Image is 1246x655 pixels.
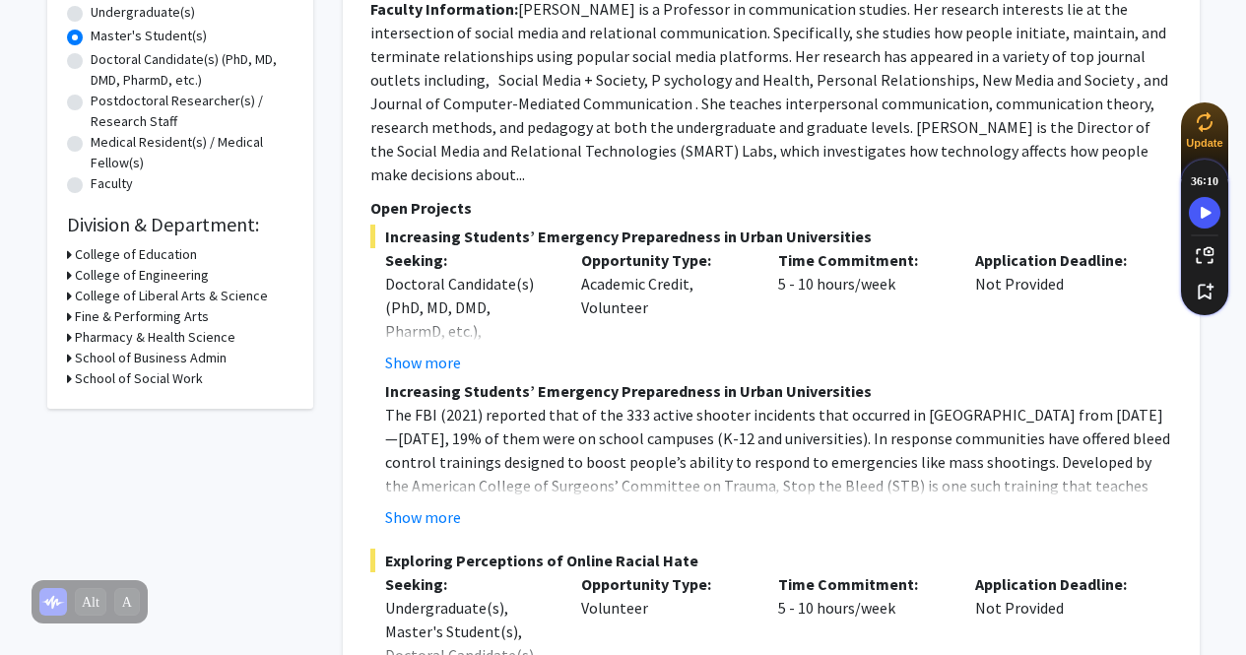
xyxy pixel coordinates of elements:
[975,572,1143,596] p: Application Deadline:
[581,248,749,272] p: Opportunity Type:
[91,91,294,132] label: Postdoctoral Researcher(s) / Research Staff
[67,213,294,236] h2: Division & Department:
[370,225,1172,248] span: Increasing Students’ Emergency Preparedness in Urban Universities
[778,572,946,596] p: Time Commitment:
[566,248,763,374] div: Academic Credit, Volunteer
[763,248,960,374] div: 5 - 10 hours/week
[370,196,1172,220] p: Open Projects
[91,132,294,173] label: Medical Resident(s) / Medical Fellow(s)
[778,248,946,272] p: Time Commitment:
[581,572,749,596] p: Opportunity Type:
[385,403,1172,616] p: The FBI (2021) reported that of the 333 active shooter incidents that occurred in [GEOGRAPHIC_DAT...
[75,265,209,286] h3: College of Engineering
[91,173,133,194] label: Faculty
[91,49,294,91] label: Doctoral Candidate(s) (PhD, MD, DMD, PharmD, etc.)
[75,368,203,389] h3: School of Social Work
[75,327,235,348] h3: Pharmacy & Health Science
[960,248,1157,374] div: Not Provided
[385,381,872,401] strong: Increasing Students’ Emergency Preparedness in Urban Universities
[370,549,1172,572] span: Exploring Perceptions of Online Racial Hate
[91,26,207,46] label: Master's Student(s)
[75,244,197,265] h3: College of Education
[75,306,209,327] h3: Fine & Performing Arts
[385,572,553,596] p: Seeking:
[91,2,195,23] label: Undergraduate(s)
[975,248,1143,272] p: Application Deadline:
[75,348,227,368] h3: School of Business Admin
[385,248,553,272] p: Seeking:
[15,566,84,640] iframe: Chat
[385,505,461,529] button: Show more
[776,476,780,495] em: ,
[75,286,268,306] h3: College of Liberal Arts & Science
[385,272,553,414] div: Doctoral Candidate(s) (PhD, MD, DMD, PharmD, etc.), Postdoctoral Researcher(s) / Research Staff, ...
[385,351,461,374] button: Show more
